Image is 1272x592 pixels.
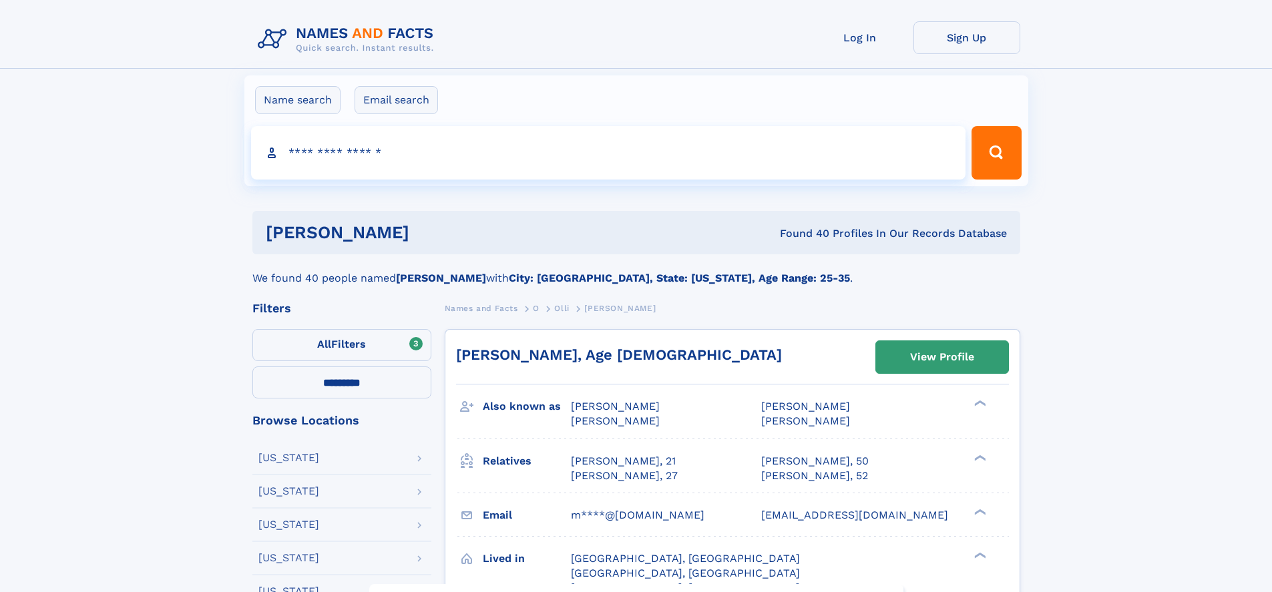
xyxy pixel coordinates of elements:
[483,450,571,473] h3: Relatives
[913,21,1020,54] a: Sign Up
[396,272,486,284] b: [PERSON_NAME]
[483,547,571,570] h3: Lived in
[761,509,948,521] span: [EMAIL_ADDRESS][DOMAIN_NAME]
[571,400,660,412] span: [PERSON_NAME]
[445,300,518,316] a: Names and Facts
[571,552,800,565] span: [GEOGRAPHIC_DATA], [GEOGRAPHIC_DATA]
[876,341,1008,373] a: View Profile
[761,414,850,427] span: [PERSON_NAME]
[571,469,678,483] a: [PERSON_NAME], 27
[252,414,431,426] div: Browse Locations
[317,338,331,350] span: All
[258,453,319,463] div: [US_STATE]
[533,304,540,313] span: O
[554,300,569,316] a: Olli
[761,454,869,469] a: [PERSON_NAME], 50
[971,507,987,516] div: ❯
[251,126,966,180] input: search input
[355,86,438,114] label: Email search
[252,254,1020,286] div: We found 40 people named with .
[483,504,571,527] h3: Email
[807,21,913,54] a: Log In
[258,519,319,530] div: [US_STATE]
[571,414,660,427] span: [PERSON_NAME]
[761,400,850,412] span: [PERSON_NAME]
[594,226,1007,241] div: Found 40 Profiles In Our Records Database
[252,329,431,361] label: Filters
[483,395,571,418] h3: Also known as
[252,302,431,314] div: Filters
[554,304,569,313] span: Olli
[252,21,445,57] img: Logo Names and Facts
[971,453,987,462] div: ❯
[509,272,850,284] b: City: [GEOGRAPHIC_DATA], State: [US_STATE], Age Range: 25-35
[255,86,341,114] label: Name search
[533,300,540,316] a: O
[456,346,782,363] a: [PERSON_NAME], Age [DEMOGRAPHIC_DATA]
[761,469,868,483] a: [PERSON_NAME], 52
[571,567,800,579] span: [GEOGRAPHIC_DATA], [GEOGRAPHIC_DATA]
[266,224,595,241] h1: [PERSON_NAME]
[971,551,987,559] div: ❯
[584,304,656,313] span: [PERSON_NAME]
[910,342,974,372] div: View Profile
[258,486,319,497] div: [US_STATE]
[972,126,1021,180] button: Search Button
[258,553,319,563] div: [US_STATE]
[571,454,676,469] a: [PERSON_NAME], 21
[971,399,987,408] div: ❯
